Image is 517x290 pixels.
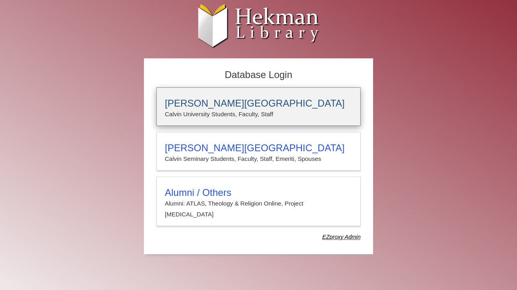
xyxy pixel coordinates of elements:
h3: [PERSON_NAME][GEOGRAPHIC_DATA] [165,98,352,109]
dfn: Use Alumni login [322,234,361,240]
p: Calvin University Students, Faculty, Staff [165,109,352,119]
a: [PERSON_NAME][GEOGRAPHIC_DATA]Calvin Seminary Students, Faculty, Staff, Emeriti, Spouses [156,132,361,171]
h2: Database Login [152,67,365,83]
summary: Alumni / OthersAlumni: ATLAS, Theology & Religion Online, Project [MEDICAL_DATA] [165,187,352,220]
a: [PERSON_NAME][GEOGRAPHIC_DATA]Calvin University Students, Faculty, Staff [156,87,361,126]
h3: [PERSON_NAME][GEOGRAPHIC_DATA] [165,142,352,154]
p: Alumni: ATLAS, Theology & Religion Online, Project [MEDICAL_DATA] [165,198,352,220]
h3: Alumni / Others [165,187,352,198]
p: Calvin Seminary Students, Faculty, Staff, Emeriti, Spouses [165,154,352,164]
